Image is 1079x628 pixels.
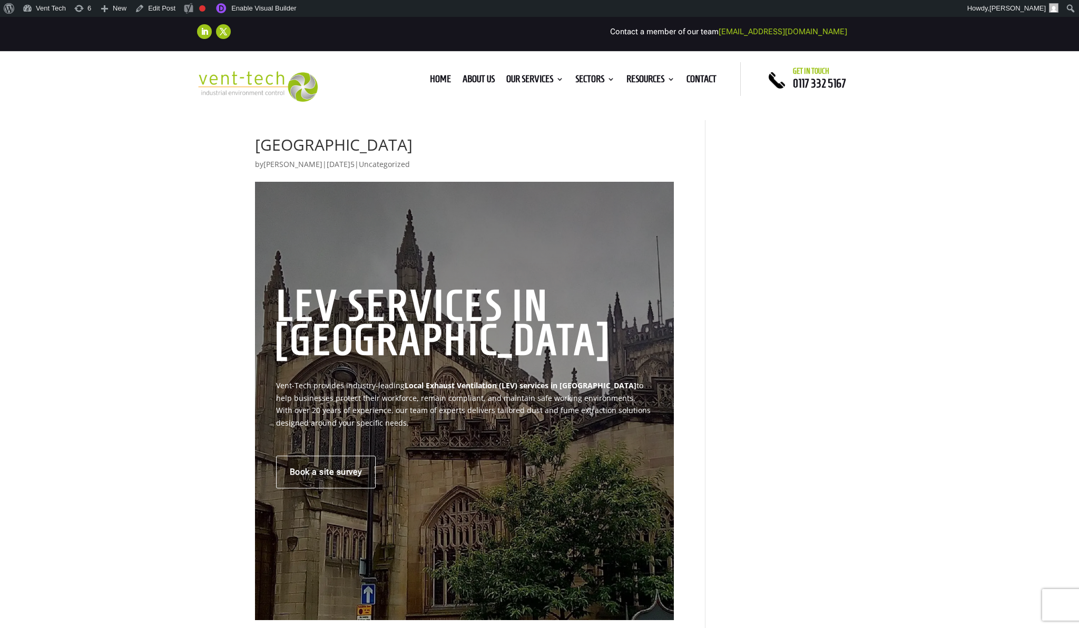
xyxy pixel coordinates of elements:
span: Vent-Tech provides industry-leading [276,380,405,390]
img: 2023-09-27T08_35_16.549ZVENT-TECH---Clear-background [197,71,318,102]
div: Focus keyphrase not set [199,5,205,12]
span: [PERSON_NAME] [989,4,1046,12]
a: Contact [686,75,717,87]
b: Local Exhaust Ventilation (LEV) services in [GEOGRAPHIC_DATA] [405,380,636,390]
p: by | | [255,158,674,179]
span: Get in touch [793,67,829,75]
a: Resources [626,75,675,87]
h1: LEV SERVICES IN [GEOGRAPHIC_DATA] [276,289,766,363]
span: [DATE]5 [327,159,355,169]
a: 0117 332 5167 [793,77,846,90]
a: Uncategorized [359,159,410,169]
a: About us [463,75,495,87]
a: Home [430,75,451,87]
a: Sectors [575,75,615,87]
a: [PERSON_NAME] [263,159,322,169]
a: Follow on LinkedIn [197,24,212,39]
a: Book a site survey [276,456,376,488]
a: Our Services [506,75,564,87]
a: Follow on X [216,24,231,39]
h1: [GEOGRAPHIC_DATA] [255,137,674,158]
span: Contact a member of our team [610,27,847,36]
a: [EMAIL_ADDRESS][DOMAIN_NAME] [719,27,847,36]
